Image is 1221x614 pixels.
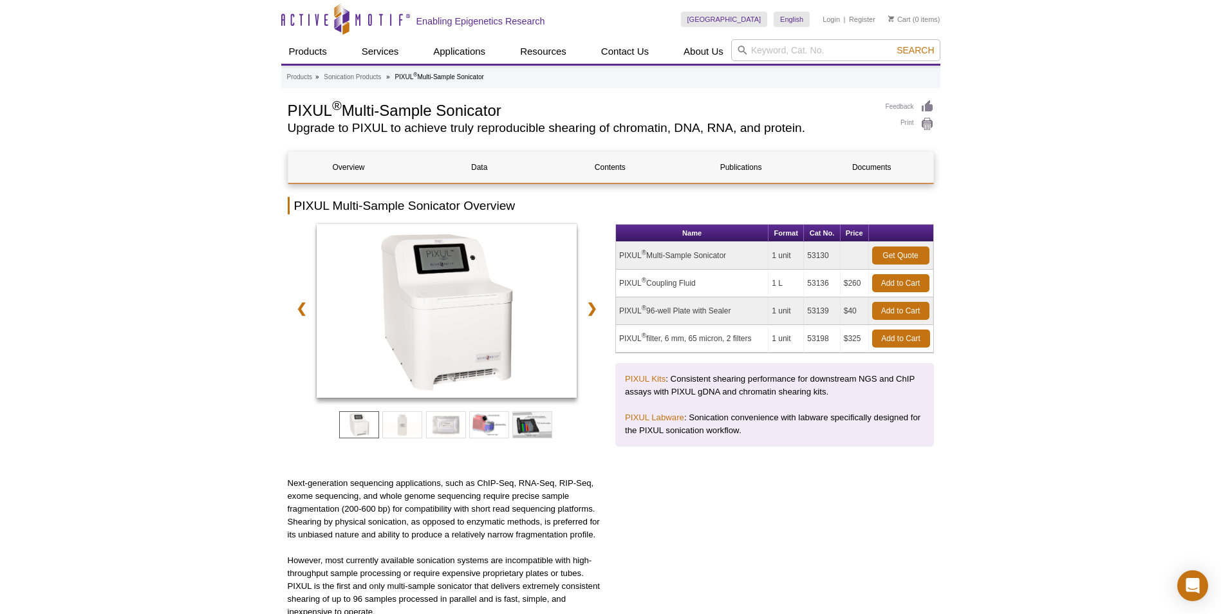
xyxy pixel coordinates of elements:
a: Services [354,39,407,64]
a: Sonication Products [324,71,381,83]
h2: Enabling Epigenetics Research [416,15,545,27]
li: | [844,12,846,27]
sup: ® [642,304,646,312]
input: Keyword, Cat. No. [731,39,940,61]
th: Format [769,225,804,242]
a: Get Quote [872,247,929,265]
td: 1 unit [769,297,804,325]
a: English [774,12,810,27]
td: 53198 [804,325,840,353]
p: : Sonication convenience with labware specifically designed for the PIXUL sonication workflow. [625,411,924,437]
a: About Us [676,39,731,64]
sup: ® [642,277,646,284]
a: [GEOGRAPHIC_DATA] [681,12,768,27]
th: Price [841,225,869,242]
button: Search [893,44,938,56]
a: Add to Cart [872,274,929,292]
a: PIXUL Kits [625,374,666,384]
div: Open Intercom Messenger [1177,570,1208,601]
a: Applications [425,39,493,64]
a: ❯ [578,293,606,323]
th: Name [616,225,769,242]
td: $40 [841,297,869,325]
sup: ® [642,249,646,256]
td: $260 [841,270,869,297]
a: Add to Cart [872,302,929,320]
td: 1 unit [769,242,804,270]
sup: ® [413,71,417,78]
img: PIXUL Multi-Sample Sonicator [317,224,577,398]
p: : Consistent shearing performance for downstream NGS and ChIP assays with PIXUL gDNA and chromati... [625,373,924,398]
a: Cart [888,15,911,24]
li: » [315,73,319,80]
td: 53139 [804,297,840,325]
p: Next-generation sequencing applications, such as ChIP-Seq, RNA-Seq, RIP-Seq, exome sequencing, an... [288,477,606,541]
td: 1 L [769,270,804,297]
a: PIXUL Labware [625,413,684,422]
a: Overview [288,152,409,183]
a: PIXUL Multi-Sample Sonicator [317,224,577,402]
a: Products [287,71,312,83]
h1: PIXUL Multi-Sample Sonicator [288,100,873,119]
a: Documents [811,152,932,183]
li: PIXUL Multi-Sample Sonicator [395,73,483,80]
a: Add to Cart [872,330,930,348]
a: Products [281,39,335,64]
a: Register [849,15,875,24]
a: Data [419,152,540,183]
th: Cat No. [804,225,840,242]
sup: ® [332,98,342,113]
img: Your Cart [888,15,894,22]
a: Resources [512,39,574,64]
a: Contents [550,152,671,183]
td: PIXUL Coupling Fluid [616,270,769,297]
td: 53136 [804,270,840,297]
span: Search [897,45,934,55]
a: Publications [680,152,801,183]
a: Login [823,15,840,24]
h2: PIXUL Multi-Sample Sonicator Overview [288,197,934,214]
li: » [386,73,390,80]
td: PIXUL Multi-Sample Sonicator [616,242,769,270]
a: ❮ [288,293,315,323]
td: $325 [841,325,869,353]
a: Feedback [886,100,934,114]
h2: Upgrade to PIXUL to achieve truly reproducible shearing of chromatin, DNA, RNA, and protein. [288,122,873,134]
sup: ® [642,332,646,339]
a: Contact Us [593,39,657,64]
li: (0 items) [888,12,940,27]
td: PIXUL filter, 6 mm, 65 micron, 2 filters [616,325,769,353]
a: Print [886,117,934,131]
td: 53130 [804,242,840,270]
td: 1 unit [769,325,804,353]
td: PIXUL 96-well Plate with Sealer [616,297,769,325]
